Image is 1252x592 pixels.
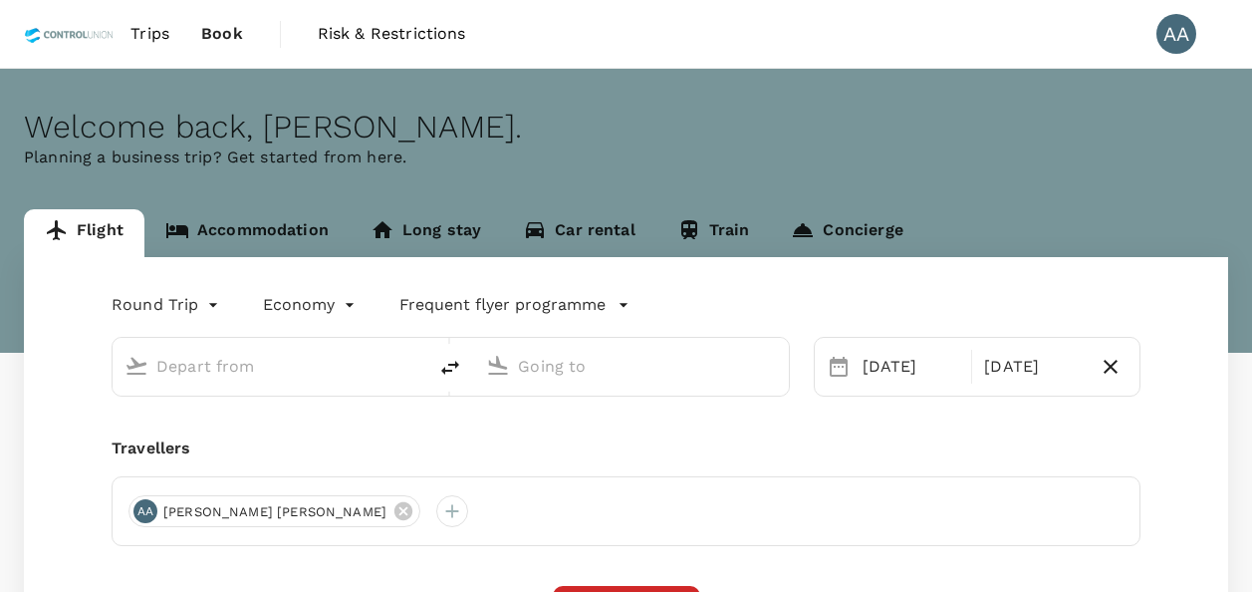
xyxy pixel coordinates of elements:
a: Accommodation [144,209,350,257]
a: Flight [24,209,144,257]
img: Control Union Malaysia Sdn. Bhd. [24,12,115,56]
button: delete [426,344,474,392]
span: Book [201,22,243,46]
div: [DATE] [855,347,968,387]
button: Frequent flyer programme [399,293,629,317]
div: Welcome back , [PERSON_NAME] . [24,109,1228,146]
a: Long stay [350,209,502,257]
button: Open [412,364,416,368]
div: AA[PERSON_NAME] [PERSON_NAME] [128,495,420,527]
div: AA [1156,14,1196,54]
span: [PERSON_NAME] [PERSON_NAME] [151,502,398,522]
a: Car rental [502,209,656,257]
div: [DATE] [976,347,1090,387]
div: Round Trip [112,289,223,321]
div: Economy [263,289,360,321]
a: Train [656,209,771,257]
input: Going to [518,351,746,382]
div: Travellers [112,437,1140,460]
div: AA [133,499,157,523]
p: Frequent flyer programme [399,293,606,317]
input: Depart from [156,351,384,382]
span: Risk & Restrictions [318,22,466,46]
p: Planning a business trip? Get started from here. [24,146,1228,169]
button: Open [775,364,779,368]
a: Concierge [770,209,923,257]
span: Trips [130,22,169,46]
